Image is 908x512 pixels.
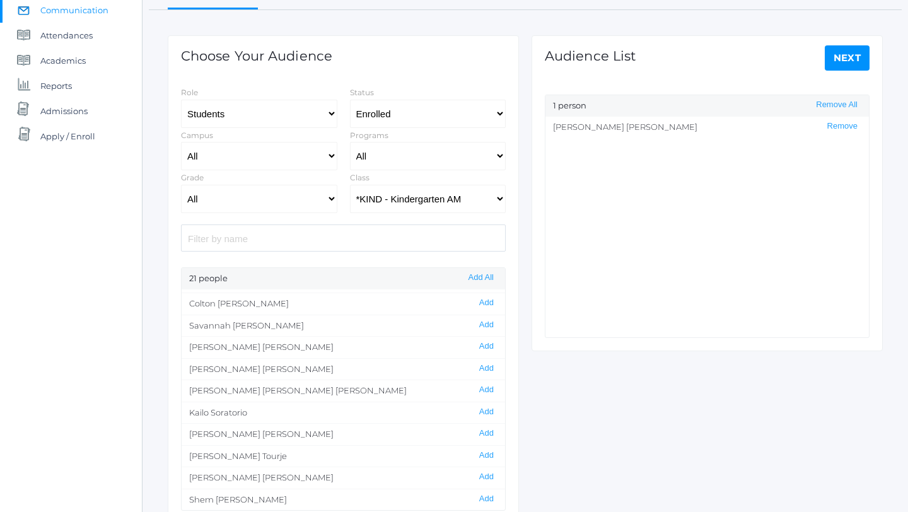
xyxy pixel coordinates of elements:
label: Status [350,88,374,97]
label: Grade [181,173,204,182]
h1: Choose Your Audience [181,49,332,63]
li: [PERSON_NAME] Tourje [182,445,505,467]
span: Admissions [40,98,88,124]
span: Attendances [40,23,93,48]
button: Remove [824,121,861,132]
div: 1 person [545,95,869,117]
label: Campus [181,131,213,140]
button: Add [475,363,498,374]
button: Add [475,428,498,439]
li: [PERSON_NAME] [PERSON_NAME] [182,467,505,489]
li: [PERSON_NAME] [PERSON_NAME] [182,336,505,358]
div: 21 people [182,268,505,289]
span: Reports [40,73,72,98]
button: Add All [465,272,498,283]
li: Kailo Soratorio [182,402,505,424]
a: Next [825,45,870,71]
li: [PERSON_NAME] [PERSON_NAME] [182,423,505,445]
button: Add [475,341,498,352]
button: Add [475,320,498,330]
button: Add [475,450,498,461]
button: Remove All [812,100,861,110]
span: Academics [40,48,86,73]
button: Add [475,385,498,395]
label: Programs [350,131,388,140]
h1: Audience List [545,49,636,63]
li: [PERSON_NAME] [PERSON_NAME] [182,358,505,380]
input: Filter by name [181,224,506,252]
label: Role [181,88,198,97]
li: Colton [PERSON_NAME] [182,293,505,315]
button: Add [475,494,498,504]
label: Class [350,173,370,182]
li: Savannah [PERSON_NAME] [182,315,505,337]
li: [PERSON_NAME] [PERSON_NAME] [PERSON_NAME] [182,380,505,402]
button: Add [475,472,498,482]
li: Shem [PERSON_NAME] [182,489,505,511]
span: Apply / Enroll [40,124,95,149]
li: [PERSON_NAME] [PERSON_NAME] [545,117,869,138]
button: Add [475,407,498,417]
button: Add [475,298,498,308]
